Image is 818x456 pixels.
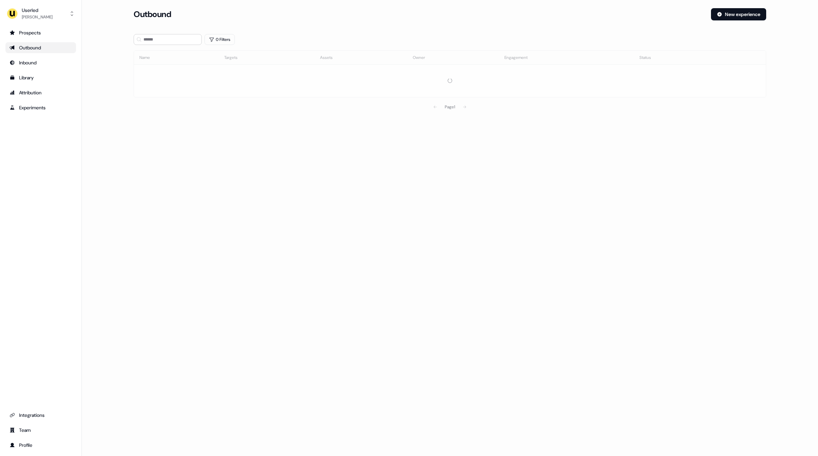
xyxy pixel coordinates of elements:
[10,412,72,419] div: Integrations
[10,427,72,434] div: Team
[10,442,72,449] div: Profile
[5,72,76,83] a: Go to templates
[10,89,72,96] div: Attribution
[5,57,76,68] a: Go to Inbound
[5,27,76,38] a: Go to prospects
[5,5,76,22] button: Userled[PERSON_NAME]
[5,410,76,421] a: Go to integrations
[711,8,766,20] button: New experience
[10,44,72,51] div: Outbound
[5,42,76,53] a: Go to outbound experience
[5,440,76,451] a: Go to profile
[22,14,52,20] div: [PERSON_NAME]
[10,74,72,81] div: Library
[10,29,72,36] div: Prospects
[204,34,235,45] button: 0 Filters
[5,102,76,113] a: Go to experiments
[10,59,72,66] div: Inbound
[134,9,171,19] h3: Outbound
[5,87,76,98] a: Go to attribution
[5,425,76,436] a: Go to team
[10,104,72,111] div: Experiments
[22,7,52,14] div: Userled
